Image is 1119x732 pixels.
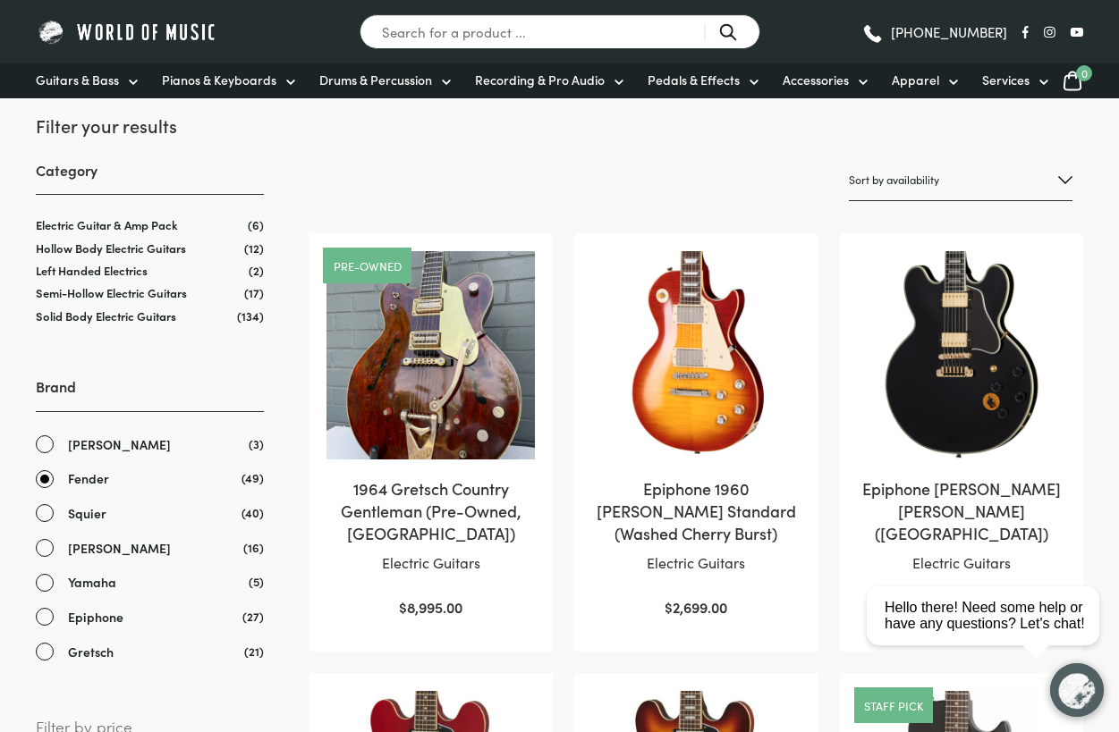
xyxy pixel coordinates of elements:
[360,14,760,49] input: Search for a product ...
[36,434,264,455] a: [PERSON_NAME]
[36,538,264,559] a: [PERSON_NAME]
[783,71,849,89] span: Accessories
[892,71,939,89] span: Apparel
[36,216,178,233] a: Electric Guitar & Amp Pack
[858,251,1066,619] a: Epiphone [PERSON_NAME] [PERSON_NAME] ([GEOGRAPHIC_DATA])Electric Guitars$1,899.00
[648,71,740,89] span: Pedals & Effects
[891,25,1007,38] span: [PHONE_NUMBER]
[68,434,171,455] span: [PERSON_NAME]
[475,71,605,89] span: Recording & Pro Audio
[36,468,264,489] a: Fender
[242,607,264,626] span: (27)
[68,642,114,662] span: Gretsch
[399,597,462,617] bdi: 8,995.00
[249,434,264,453] span: (3)
[326,477,535,545] h2: 1964 Gretsch Country Gentleman (Pre-Owned, [GEOGRAPHIC_DATA])
[36,71,119,89] span: Guitars & Bass
[242,503,264,522] span: (40)
[237,308,264,324] span: (134)
[68,572,116,593] span: Yamaha
[36,376,264,661] div: Brand
[68,607,123,627] span: Epiphone
[36,240,186,257] a: Hollow Body Electric Guitars
[68,538,171,559] span: [PERSON_NAME]
[334,260,402,272] a: Pre-owned
[242,468,264,487] span: (49)
[249,263,264,278] span: (2)
[592,551,801,575] p: Electric Guitars
[244,285,264,300] span: (17)
[319,71,432,89] span: Drums & Percussion
[36,262,148,279] a: Left Handed Electrics
[860,535,1119,732] iframe: Chat with our support team
[36,607,264,627] a: Epiphone
[36,642,264,662] a: Gretsch
[665,597,727,617] bdi: 2,699.00
[982,71,1030,89] span: Services
[858,551,1066,575] p: Electric Guitars
[858,477,1066,545] h2: Epiphone [PERSON_NAME] [PERSON_NAME] ([GEOGRAPHIC_DATA])
[849,159,1072,201] select: Shop order
[36,572,264,593] a: Yamaha
[244,642,264,660] span: (21)
[858,251,1066,459] img: Epiphone B.B. King Lucille Close View
[326,251,535,459] img: 1964 Gretsch Country Gentleman (Pre-Owned, OHSC)
[592,477,801,545] h2: Epiphone 1960 [PERSON_NAME] Standard (Washed Cherry Burst)
[68,503,106,524] span: Squier
[244,240,264,256] span: (12)
[36,284,187,301] a: Semi-Hollow Electric Guitars
[249,572,264,591] span: (5)
[248,217,264,232] span: (6)
[68,468,109,489] span: Fender
[36,18,219,46] img: World of Music
[399,597,407,617] span: $
[36,376,264,411] h3: Brand
[36,113,264,138] h2: Filter your results
[861,19,1007,46] a: [PHONE_NUMBER]
[36,160,264,195] h3: Category
[36,307,176,324] a: Solid Body Electric Guitars
[162,71,276,89] span: Pianos & Keyboards
[1076,65,1092,81] span: 0
[665,597,673,617] span: $
[243,538,264,557] span: (16)
[592,251,801,459] img: Epiphone 1960 Les Paul Standard Washed Cherry Burst Closeup 2 Close view
[592,251,801,619] a: Epiphone 1960 [PERSON_NAME] Standard (Washed Cherry Burst)Electric Guitars$2,699.00
[326,551,535,575] p: Electric Guitars
[36,503,264,524] a: Squier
